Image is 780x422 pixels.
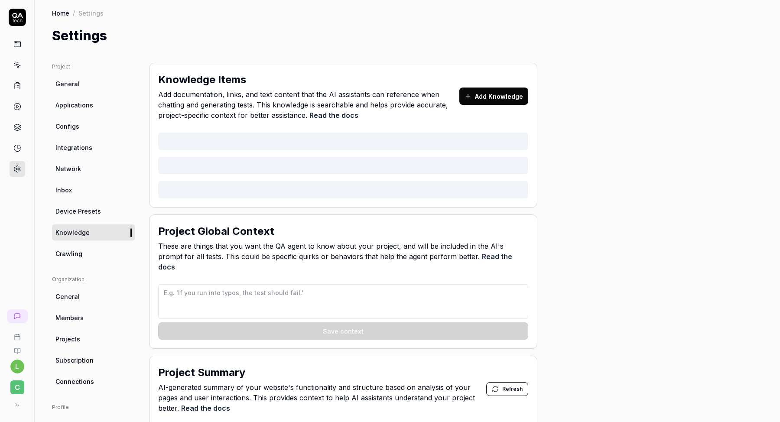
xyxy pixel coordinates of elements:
[55,185,72,195] span: Inbox
[52,97,135,113] a: Applications
[7,309,28,323] a: New conversation
[52,161,135,177] a: Network
[158,72,246,88] h2: Knowledge Items
[309,111,358,120] a: Read the docs
[181,404,230,412] a: Read the docs
[158,89,459,120] span: Add documentation, links, and text content that the AI assistants can reference when chatting and...
[55,334,80,344] span: Projects
[52,9,69,17] a: Home
[52,140,135,156] a: Integrations
[55,228,90,237] span: Knowledge
[10,360,24,373] button: l
[52,26,107,45] h1: Settings
[55,122,79,131] span: Configs
[52,331,135,347] a: Projects
[158,224,274,239] h2: Project Global Context
[55,249,82,258] span: Crawling
[52,224,135,240] a: Knowledge
[52,403,135,411] div: Profile
[73,9,75,17] div: /
[52,76,135,92] a: General
[10,380,24,394] span: C
[55,292,80,301] span: General
[52,373,135,390] a: Connections
[158,241,528,272] span: These are things that you want the QA agent to know about your project, and will be included in t...
[52,276,135,283] div: Organization
[502,385,523,393] span: Refresh
[52,118,135,134] a: Configs
[3,341,31,354] a: Documentation
[52,352,135,368] a: Subscription
[52,63,135,71] div: Project
[3,327,31,341] a: Book a call with us
[486,382,528,396] button: Refresh
[78,9,104,17] div: Settings
[55,79,80,88] span: General
[158,365,245,380] h2: Project Summary
[55,164,81,173] span: Network
[55,313,84,322] span: Members
[55,207,101,216] span: Device Presets
[55,143,92,152] span: Integrations
[52,246,135,262] a: Crawling
[52,203,135,219] a: Device Presets
[52,289,135,305] a: General
[55,377,94,386] span: Connections
[158,322,528,340] button: Save context
[158,382,486,413] span: AI-generated summary of your website's functionality and structure based on analysis of your page...
[55,356,94,365] span: Subscription
[52,182,135,198] a: Inbox
[3,373,31,396] button: C
[55,101,93,110] span: Applications
[52,310,135,326] a: Members
[459,88,528,105] button: Add Knowledge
